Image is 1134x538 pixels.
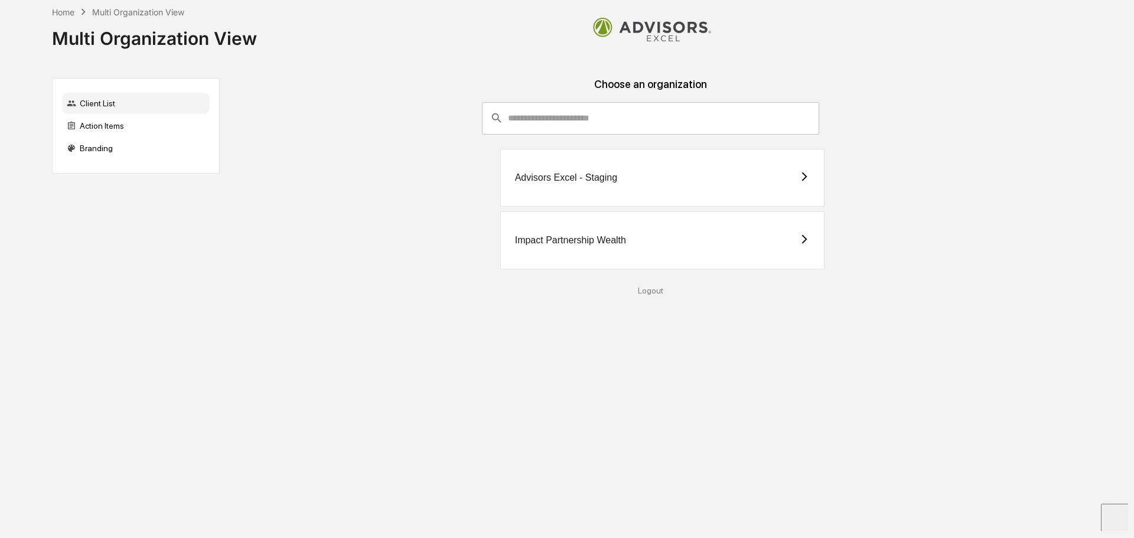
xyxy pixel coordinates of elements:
[62,138,210,159] div: Branding
[5,5,149,285] button: Open customer support
[52,18,257,49] div: Multi Organization View
[229,286,1073,295] div: Logout
[62,115,210,136] div: Action Items
[593,18,711,41] img: Advisors Excel
[515,172,617,183] div: Advisors Excel - Staging
[229,78,1073,102] div: Choose an organization
[5,5,57,57] img: 1746055101610-c473b297-6a78-478c-a979-82029cc54cd1
[1096,499,1128,531] iframe: Open customer support
[515,235,626,246] div: Impact Partnership Wealth
[5,59,57,111] img: Greenboard
[52,7,74,17] div: Home
[5,123,222,133] p: How can we help?
[62,93,210,114] div: Client List
[9,6,145,142] img: f2157a4c-a0d3-4daa-907e-bb6f0de503a5-1751232295721
[482,102,819,134] div: consultant-dashboard__filter-organizations-search-bar
[92,7,184,17] div: Multi Organization View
